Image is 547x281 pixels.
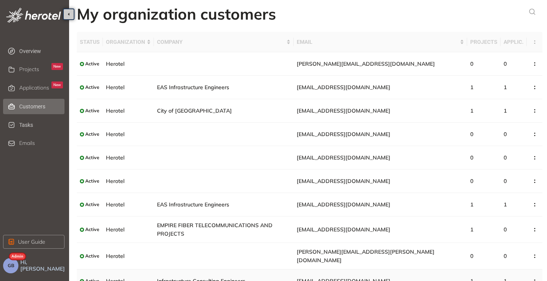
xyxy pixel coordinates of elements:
div: New [51,63,63,70]
span: [PERSON_NAME][EMAIL_ADDRESS][DOMAIN_NAME] [297,60,435,67]
span: company [157,38,285,46]
th: Organization [103,32,154,52]
span: 0 [470,131,473,138]
span: Customers [19,99,63,114]
span: 0 [504,178,507,185]
span: Herotel [106,178,124,185]
span: 0 [504,226,507,233]
span: Organization [106,38,145,46]
span: EAS Infrastructure Engineers [157,84,229,91]
span: Herotel [106,131,124,138]
span: Herotel [106,154,124,161]
span: Projects [19,66,39,73]
h2: My organization customers [77,5,276,23]
span: Emails [19,140,35,146]
span: 0 [470,154,473,161]
span: Active [85,178,99,184]
span: [EMAIL_ADDRESS][DOMAIN_NAME] [297,131,390,138]
button: User Guide [3,235,64,249]
span: Tasks [19,117,63,133]
span: Herotel [106,226,124,233]
th: applic. [501,32,527,52]
span: 0 [504,131,507,138]
span: [EMAIL_ADDRESS][DOMAIN_NAME] [297,178,390,185]
span: 0 [504,253,507,259]
span: 1 [504,84,507,91]
span: [EMAIL_ADDRESS][DOMAIN_NAME] [297,107,390,114]
span: 1 [504,107,507,114]
span: Herotel [106,60,124,67]
span: Herotel [106,253,124,259]
span: Applications [19,85,49,91]
span: Herotel [106,84,124,91]
button: GB [3,258,18,273]
span: Active [85,227,99,232]
span: Active [85,253,99,259]
span: City of [GEOGRAPHIC_DATA] [157,107,232,114]
div: New [51,81,63,88]
span: [EMAIL_ADDRESS][DOMAIN_NAME] [297,84,390,91]
span: 0 [470,253,473,259]
th: status [77,32,103,52]
span: Hi, [PERSON_NAME] [20,259,66,272]
span: Active [85,108,99,113]
img: logo [6,8,61,23]
span: EMPIRE FIBER TELECOMMUNICATIONS AND PROJECTS [157,222,273,237]
span: 0 [470,60,473,67]
span: email [297,38,458,46]
th: email [294,32,467,52]
span: 0 [504,60,507,67]
span: EAS Infrastructure Engineers [157,201,229,208]
span: [PERSON_NAME][EMAIL_ADDRESS][PERSON_NAME][DOMAIN_NAME] [297,248,435,264]
span: Active [85,202,99,207]
span: User Guide [18,238,45,246]
span: [EMAIL_ADDRESS][DOMAIN_NAME] [297,154,390,161]
span: 1 [470,84,473,91]
th: company [154,32,294,52]
span: 1 [470,107,473,114]
span: 1 [470,201,473,208]
span: [EMAIL_ADDRESS][DOMAIN_NAME] [297,226,390,233]
span: 0 [470,178,473,185]
span: Active [85,155,99,160]
span: Overview [19,43,63,59]
span: Active [85,61,99,67]
span: Active [85,131,99,137]
span: Herotel [106,201,124,208]
span: Herotel [106,107,124,114]
span: 0 [504,154,507,161]
th: projects [467,32,501,52]
span: [EMAIL_ADDRESS][DOMAIN_NAME] [297,201,390,208]
span: 1 [504,201,507,208]
span: 1 [470,226,473,233]
span: Active [85,85,99,90]
span: GB [8,263,14,268]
